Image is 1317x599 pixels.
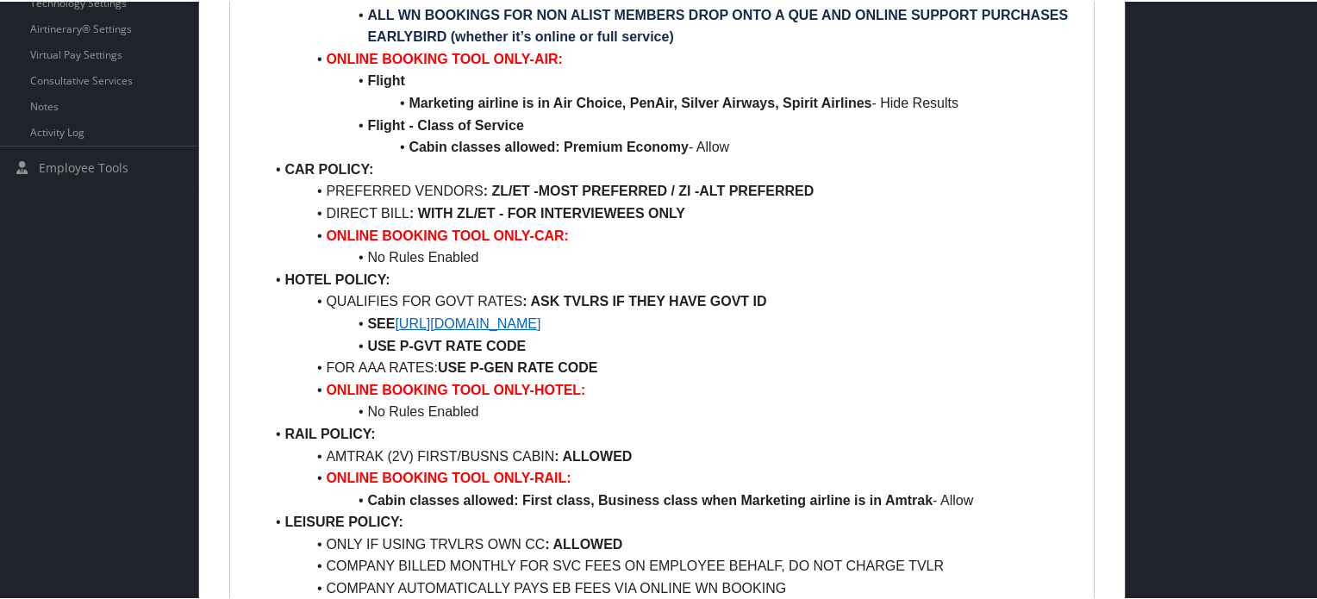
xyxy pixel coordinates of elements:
[367,6,1071,43] strong: ALL WN BOOKINGS FOR NON ALIST MEMBERS DROP ONTO A QUE AND ONLINE SUPPORT PURCHASES EARLYBIRD (whe...
[326,381,585,396] strong: ONLINE BOOKING TOOL ONLY-HOTEL:
[264,245,1080,267] li: No Rules Enabled
[264,444,1080,466] li: AMTRAK (2V) FIRST/BUSNS CABIN
[326,50,562,65] strong: ONLINE BOOKING TOOL ONLY-AIR:
[326,227,569,241] strong: ONLINE BOOKING TOOL ONLY-CAR:
[284,271,390,285] strong: HOTEL POLICY:
[264,488,1080,510] li: - Allow
[554,447,632,462] strong: : ALLOWED
[264,90,1080,113] li: - Hide Results
[264,576,1080,598] li: COMPANY AUTOMATICALLY PAYS EB FEES VIA ONLINE WN BOOKING
[367,315,395,329] strong: SEE
[438,359,598,373] strong: USE P-GEN RATE CODE
[395,315,540,329] a: [URL][DOMAIN_NAME]
[284,425,375,440] strong: RAIL POLICY:
[264,201,1080,223] li: DIRECT BILL
[409,94,871,109] strong: Marketing airline is in Air Choice, PenAir, Silver Airways, Spirit Airlines
[264,399,1080,421] li: No Rules Enabled
[545,535,622,550] strong: : ALLOWED
[284,160,373,175] strong: CAR POLICY:
[367,491,933,506] strong: Cabin classes allowed: First class, Business class when Marketing airline is in Amtrak
[264,553,1080,576] li: COMPANY BILLED MONTHLY FOR SVC FEES ON EMPLOYEE BEHALF, DO NOT CHARGE TVLR
[484,182,488,197] strong: :
[367,72,405,86] strong: Flight
[264,134,1080,157] li: - Allow
[409,204,685,219] strong: : WITH ZL/ET - FOR INTERVIEWEES ONLY
[284,513,403,527] strong: LEISURE POLICY:
[409,138,689,153] strong: Cabin classes allowed: Premium Economy
[522,292,766,307] strong: : ASK TVLRS IF THEY HAVE GOVT ID
[367,116,523,131] strong: Flight - Class of Service
[326,469,571,484] strong: ONLINE BOOKING TOOL ONLY-RAIL:
[264,355,1080,377] li: FOR AAA RATES:
[326,535,545,550] span: ONLY IF USING TRVLRS OWN CC
[491,182,814,197] strong: ZL/ET -MOST PREFERRED / ZI -ALT PREFERRED
[264,178,1080,201] li: PREFERRED VENDORS
[367,337,526,352] strong: USE P-GVT RATE CODE
[264,289,1080,311] li: QUALIFIES FOR GOVT RATES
